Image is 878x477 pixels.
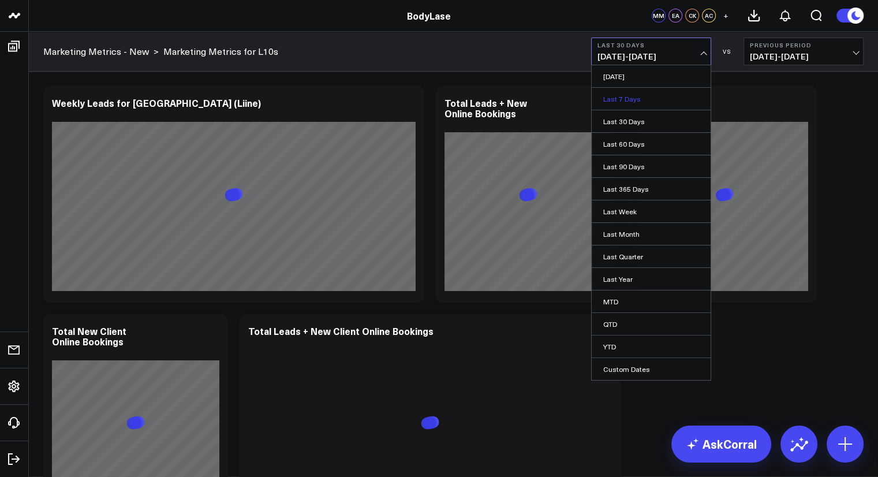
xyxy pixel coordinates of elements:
[750,52,857,61] span: [DATE] - [DATE]
[163,45,278,58] a: Marketing Metrics for L10s
[444,96,527,120] div: Total Leads + New Online Bookings
[719,9,733,23] button: +
[52,325,126,348] div: Total New Client Online Bookings
[592,290,711,312] a: MTD
[592,133,711,155] a: Last 60 Days
[702,9,716,23] div: AC
[592,358,711,380] a: Custom Dates
[685,9,699,23] div: CK
[597,42,705,49] b: Last 30 Days
[592,178,711,200] a: Last 365 Days
[592,245,711,267] a: Last Quarter
[407,9,451,22] a: BodyLase
[671,426,771,463] a: AskCorral
[750,42,857,49] b: Previous Period
[592,336,711,357] a: YTD
[592,223,711,245] a: Last Month
[592,88,711,110] a: Last 7 Days
[744,38,864,65] button: Previous Period[DATE]-[DATE]
[591,38,711,65] button: Last 30 Days[DATE]-[DATE]
[592,65,711,87] a: [DATE]
[52,96,261,109] div: Weekly Leads for [GEOGRAPHIC_DATA] (Liine)
[43,45,149,58] a: Marketing Metrics - New
[43,45,159,58] div: >
[592,313,711,335] a: QTD
[597,52,705,61] span: [DATE] - [DATE]
[723,12,728,20] span: +
[668,9,682,23] div: EA
[592,110,711,132] a: Last 30 Days
[592,268,711,290] a: Last Year
[592,155,711,177] a: Last 90 Days
[248,325,434,337] div: Total Leads + New Client Online Bookings
[717,48,738,55] div: VS
[592,200,711,222] a: Last Week
[652,9,666,23] div: MM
